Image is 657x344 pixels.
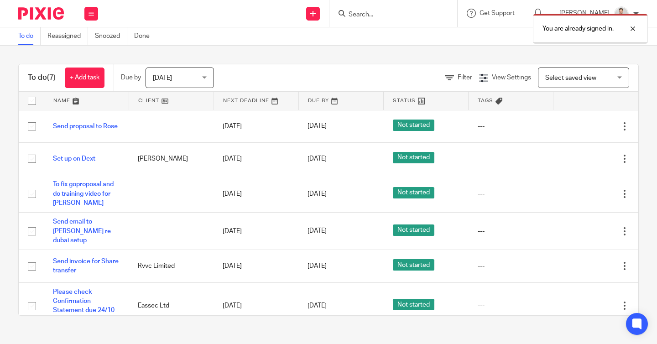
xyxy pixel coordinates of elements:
td: [DATE] [214,142,298,175]
span: Not started [393,187,434,198]
a: Reassigned [47,27,88,45]
a: Send email to [PERSON_NAME] re dubai setup [53,219,111,244]
a: Please check Confirmation Statement due 24/10 [53,289,115,314]
span: [DATE] [308,263,327,269]
td: [DATE] [214,213,298,250]
div: --- [478,189,544,198]
span: Not started [393,120,434,131]
td: [PERSON_NAME] [129,142,214,175]
td: Rvvc Limited [129,250,214,282]
div: --- [478,301,544,310]
div: --- [478,227,544,236]
td: [DATE] [214,282,298,329]
span: Tags [478,98,493,103]
p: You are already signed in. [542,24,614,33]
span: Filter [458,74,472,81]
a: Done [134,27,156,45]
span: [DATE] [308,191,327,197]
img: LinkedIn%20Profile.jpeg [614,6,629,21]
div: --- [478,122,544,131]
a: Set up on Dext [53,156,95,162]
div: --- [478,261,544,271]
td: [DATE] [214,110,298,142]
span: [DATE] [308,228,327,235]
a: Send proposal to Rose [53,123,118,130]
span: Not started [393,224,434,236]
span: [DATE] [308,123,327,130]
span: Select saved view [545,75,596,81]
td: Eassec Ltd [129,282,214,329]
span: Not started [393,299,434,310]
a: To fix goproposal and do training video for [PERSON_NAME] [53,181,114,206]
img: Pixie [18,7,64,20]
td: [DATE] [214,250,298,282]
a: + Add task [65,68,104,88]
span: [DATE] [153,75,172,81]
h1: To do [28,73,56,83]
a: Snoozed [95,27,127,45]
a: Send invoice for Share transfer [53,258,119,274]
td: [DATE] [214,175,298,213]
span: (7) [47,74,56,81]
span: View Settings [492,74,531,81]
a: To do [18,27,41,45]
span: Not started [393,152,434,163]
span: Not started [393,259,434,271]
p: Due by [121,73,141,82]
span: [DATE] [308,156,327,162]
div: --- [478,154,544,163]
span: [DATE] [308,302,327,309]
